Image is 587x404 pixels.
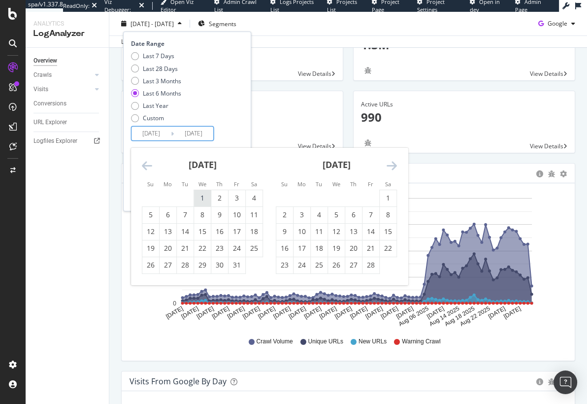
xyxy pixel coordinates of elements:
[380,227,396,236] div: 15
[458,305,491,328] text: Aug 22 2025
[196,305,215,320] text: [DATE]
[216,180,223,188] small: Th
[198,180,206,188] small: We
[428,305,460,328] text: Aug 14 2025
[130,19,174,28] span: [DATE] - [DATE]
[530,142,563,150] span: View Details
[143,52,174,60] div: Last 7 Days
[160,210,176,220] div: 6
[380,190,397,206] td: Choose Saturday, February 1, 2025 as your check-in date. It’s available.
[228,243,245,253] div: 24
[142,243,159,253] div: 19
[130,191,567,328] svg: A chart.
[554,370,577,394] div: Open Intercom Messenger
[311,206,328,223] td: Choose Tuesday, February 4, 2025 as your check-in date. It’s available.
[311,257,328,273] td: Choose Tuesday, February 25, 2025 as your check-in date. It’s available.
[189,159,217,170] strong: [DATE]
[33,20,101,28] div: Analytics
[246,210,262,220] div: 11
[276,210,293,220] div: 2
[345,260,362,270] div: 27
[194,227,211,236] div: 15
[177,240,194,257] td: Choose Tuesday, January 21, 2025 as your check-in date. It’s available.
[362,240,380,257] td: Choose Friday, February 21, 2025 as your check-in date. It’s available.
[276,227,293,236] div: 9
[131,148,408,285] div: Calendar
[143,76,181,85] div: Last 3 Months
[228,260,245,270] div: 31
[380,223,397,240] td: Choose Saturday, February 15, 2025 as your check-in date. It’s available.
[160,257,177,273] td: Choose Monday, January 27, 2025 as your check-in date. It’s available.
[380,240,397,257] td: Choose Saturday, February 22, 2025 as your check-in date. It’s available.
[33,117,67,128] div: URL Explorer
[345,206,362,223] td: Choose Thursday, February 6, 2025 as your check-in date. It’s available.
[246,190,263,206] td: Choose Saturday, January 4, 2025 as your check-in date. It’s available.
[160,243,176,253] div: 20
[131,39,241,48] div: Date Range
[316,180,322,188] small: Tu
[142,257,160,273] td: Choose Sunday, January 26, 2025 as your check-in date. It’s available.
[333,305,353,320] text: [DATE]
[228,190,246,206] td: Choose Friday, January 3, 2025 as your check-in date. It’s available.
[256,337,293,346] span: Crawl Volume
[33,84,48,95] div: Visits
[131,114,181,122] div: Custom
[397,305,430,328] text: Aug 06 2025
[328,227,345,236] div: 12
[359,337,387,346] span: New URLs
[276,206,293,223] td: Choose Sunday, February 2, 2025 as your check-in date. It’s available.
[194,260,211,270] div: 29
[33,56,102,66] a: Overview
[402,337,440,346] span: Warning Crawl
[177,210,194,220] div: 7
[33,56,57,66] div: Overview
[177,206,194,223] td: Choose Tuesday, January 7, 2025 as your check-in date. It’s available.
[536,378,543,385] div: circle-info
[362,260,379,270] div: 28
[362,257,380,273] td: Choose Friday, February 28, 2025 as your check-in date. It’s available.
[362,223,380,240] td: Choose Friday, February 14, 2025 as your check-in date. It’s available.
[530,69,563,78] span: View Details
[298,69,331,78] span: View Details
[361,100,567,109] div: Active URLs
[182,180,188,188] small: Tu
[349,305,368,320] text: [DATE]
[311,223,328,240] td: Choose Tuesday, February 11, 2025 as your check-in date. It’s available.
[362,227,379,236] div: 14
[194,210,211,220] div: 8
[345,210,362,220] div: 6
[362,243,379,253] div: 21
[177,223,194,240] td: Choose Tuesday, January 14, 2025 as your check-in date. It’s available.
[33,136,77,146] div: Logfiles Explorer
[534,16,579,32] button: Google
[163,180,172,188] small: Mo
[177,243,194,253] div: 21
[293,227,310,236] div: 10
[143,114,164,122] div: Custom
[281,180,288,188] small: Su
[131,64,181,72] div: Last 28 Days
[142,227,159,236] div: 12
[33,28,101,39] div: LogAnalyzer
[276,260,293,270] div: 23
[194,240,211,257] td: Choose Wednesday, January 22, 2025 as your check-in date. It’s available.
[142,240,160,257] td: Choose Sunday, January 19, 2025 as your check-in date. It’s available.
[131,76,181,85] div: Last 3 Months
[293,210,310,220] div: 3
[143,64,178,72] div: Last 28 Days
[380,243,396,253] div: 22
[228,206,246,223] td: Choose Friday, January 10, 2025 as your check-in date. It’s available.
[117,16,186,32] button: [DATE] - [DATE]
[246,193,262,203] div: 4
[328,240,345,257] td: Choose Wednesday, February 19, 2025 as your check-in date. It’s available.
[226,305,246,320] text: [DATE]
[194,206,211,223] td: Choose Wednesday, January 8, 2025 as your check-in date. It’s available.
[536,170,543,177] div: circle-info
[160,223,177,240] td: Choose Monday, January 13, 2025 as your check-in date. It’s available.
[33,70,92,80] a: Crawls
[380,193,396,203] div: 1
[142,206,160,223] td: Choose Sunday, January 5, 2025 as your check-in date. It’s available.
[328,243,345,253] div: 19
[194,257,211,273] td: Choose Wednesday, January 29, 2025 as your check-in date. It’s available.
